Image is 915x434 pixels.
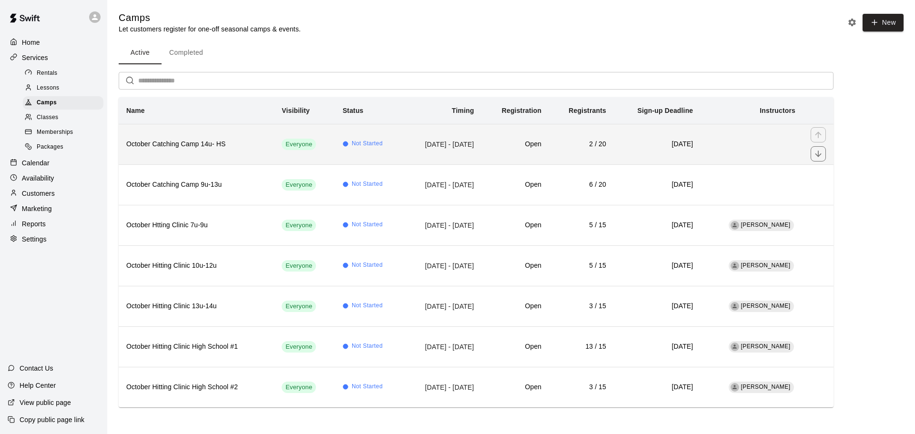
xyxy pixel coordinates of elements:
h6: October Hitting Clinic 13u-14u [126,301,266,312]
h6: October Hitting Clinic High School #1 [126,342,266,352]
h6: 2 / 20 [557,139,606,150]
h6: 6 / 20 [557,180,606,190]
span: Not Started [352,220,383,230]
h6: Open [489,382,542,393]
span: Classes [37,113,58,122]
div: Bobby Wilson [731,262,739,270]
b: Timing [452,107,474,114]
div: Reports [8,217,100,231]
p: Contact Us [20,363,53,373]
p: Reports [22,219,46,229]
span: Everyone [282,302,316,311]
h6: [DATE] [621,382,693,393]
div: Memberships [23,126,103,139]
a: Rentals [23,66,107,81]
h6: October Htting Clinic 7u-9u [126,220,266,231]
span: Everyone [282,383,316,392]
a: Calendar [8,156,100,170]
span: Packages [37,142,63,152]
h6: Open [489,180,542,190]
a: Classes [23,111,107,125]
p: Customers [22,189,55,198]
button: Camp settings [845,15,859,30]
button: Active [119,41,162,64]
div: Rentals [23,67,103,80]
h6: 13 / 15 [557,342,606,352]
h6: October Hitting Clinic High School #2 [126,382,266,393]
a: Availability [8,171,100,185]
a: Memberships [23,125,107,140]
h5: Camps [119,11,301,24]
b: Instructors [760,107,795,114]
b: Registrants [569,107,606,114]
p: Settings [22,234,47,244]
table: simple table [119,97,834,407]
p: Calendar [22,158,50,168]
a: Settings [8,232,100,246]
p: View public page [20,398,71,407]
td: [DATE] - [DATE] [403,205,481,245]
span: Everyone [282,221,316,230]
a: New [859,18,904,26]
div: Classes [23,111,103,124]
span: Not Started [352,180,383,189]
b: Name [126,107,145,114]
div: This service is visible to all of your customers [282,220,316,231]
span: Not Started [352,301,383,311]
td: [DATE] - [DATE] [403,164,481,205]
button: New [863,14,904,31]
a: Home [8,35,100,50]
h6: [DATE] [621,301,693,312]
td: [DATE] - [DATE] [403,245,481,286]
a: Services [8,50,100,65]
a: Marketing [8,202,100,216]
span: Everyone [282,181,316,190]
div: Bobby Wilson [731,343,739,351]
td: [DATE] - [DATE] [403,326,481,367]
div: This service is visible to all of your customers [282,382,316,393]
a: Packages [23,140,107,155]
span: [PERSON_NAME] [741,222,791,228]
b: Status [343,107,364,114]
div: Bobby Wilson [731,383,739,392]
p: Services [22,53,48,62]
span: Everyone [282,140,316,149]
span: Lessons [37,83,60,93]
td: [DATE] - [DATE] [403,286,481,326]
div: This service is visible to all of your customers [282,260,316,272]
b: Visibility [282,107,310,114]
h6: 3 / 15 [557,382,606,393]
span: [PERSON_NAME] [741,343,791,350]
a: Camps [23,96,107,111]
b: Registration [502,107,541,114]
span: Memberships [37,128,73,137]
div: This service is visible to all of your customers [282,139,316,150]
td: [DATE] - [DATE] [403,124,481,164]
p: Home [22,38,40,47]
h6: October Catching Camp 14u- HS [126,139,266,150]
span: Not Started [352,382,383,392]
div: This service is visible to all of your customers [282,341,316,353]
h6: Open [489,261,542,271]
a: Lessons [23,81,107,95]
span: [PERSON_NAME] [741,303,791,309]
h6: Open [489,301,542,312]
h6: October Catching Camp 9u-13u [126,180,266,190]
p: Availability [22,173,54,183]
button: Completed [162,41,211,64]
h6: [DATE] [621,180,693,190]
div: Bobby Wilson [731,302,739,311]
span: Not Started [352,261,383,270]
span: Camps [37,98,57,108]
h6: 5 / 15 [557,261,606,271]
span: Not Started [352,139,383,149]
p: Copy public page link [20,415,84,424]
p: Help Center [20,381,56,390]
button: move item down [811,146,826,161]
div: Customers [8,186,100,201]
span: Everyone [282,262,316,271]
h6: [DATE] [621,220,693,231]
h6: [DATE] [621,261,693,271]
